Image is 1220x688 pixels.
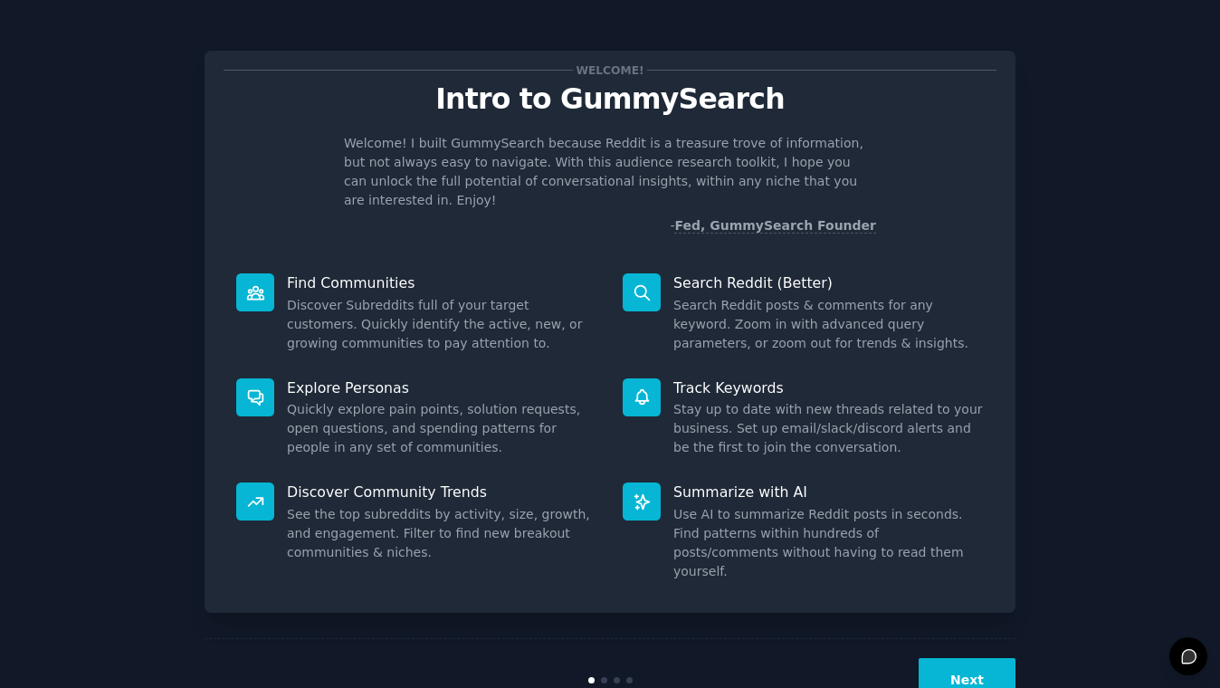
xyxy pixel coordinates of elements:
p: Summarize with AI [673,483,984,502]
dd: See the top subreddits by activity, size, growth, and engagement. Filter to find new breakout com... [287,505,597,562]
p: Explore Personas [287,378,597,397]
dd: Discover Subreddits full of your target customers. Quickly identify the active, new, or growing c... [287,296,597,353]
p: Search Reddit (Better) [673,273,984,292]
p: Discover Community Trends [287,483,597,502]
p: Track Keywords [673,378,984,397]
dd: Stay up to date with new threads related to your business. Set up email/slack/discord alerts and ... [673,400,984,457]
dd: Search Reddit posts & comments for any keyword. Zoom in with advanced query parameters, or zoom o... [673,296,984,353]
dd: Use AI to summarize Reddit posts in seconds. Find patterns within hundreds of posts/comments with... [673,505,984,581]
p: Find Communities [287,273,597,292]
p: Welcome! I built GummySearch because Reddit is a treasure trove of information, but not always ea... [344,134,876,210]
div: - [670,216,876,235]
span: Welcome! [573,61,647,80]
p: Intro to GummySearch [224,83,996,115]
a: Fed, GummySearch Founder [674,218,876,234]
dd: Quickly explore pain points, solution requests, open questions, and spending patterns for people ... [287,400,597,457]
